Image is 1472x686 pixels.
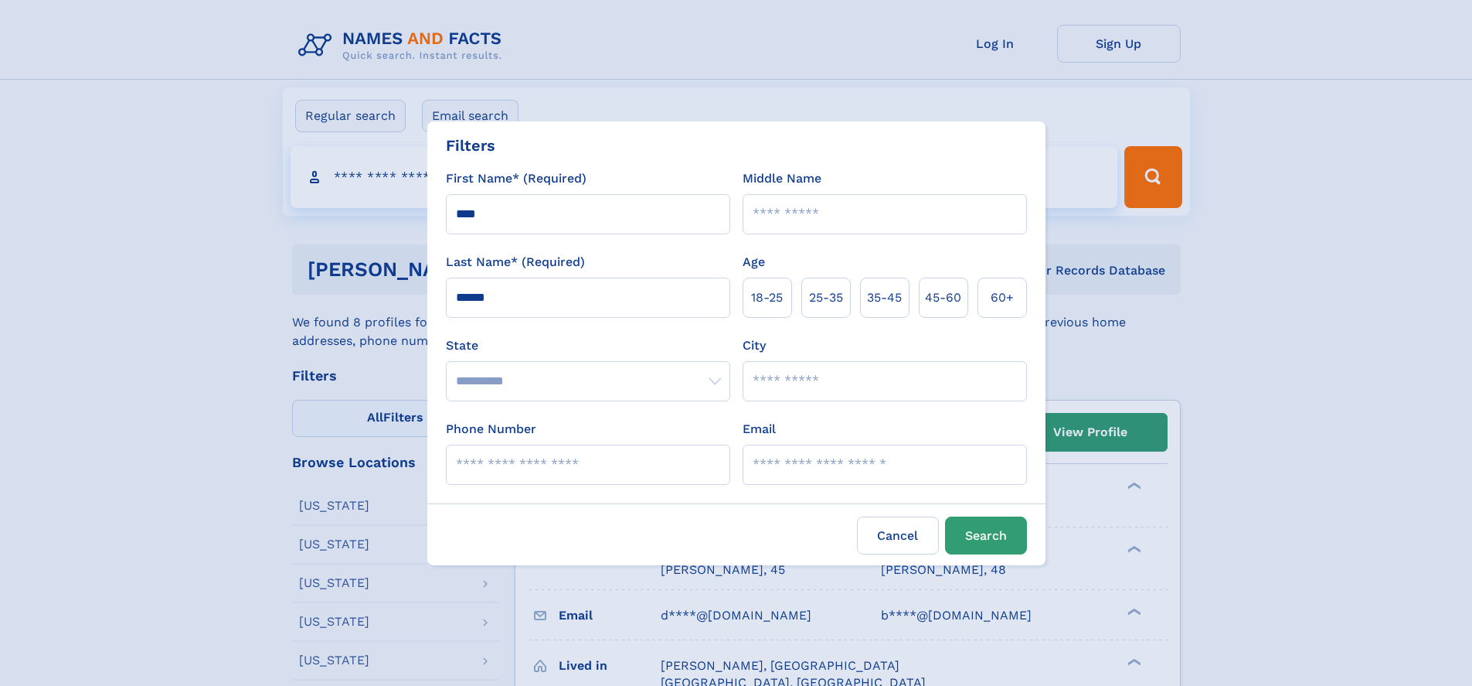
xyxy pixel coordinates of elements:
[446,336,730,355] label: State
[743,336,766,355] label: City
[809,288,843,307] span: 25‑35
[446,169,586,188] label: First Name* (Required)
[446,134,495,157] div: Filters
[991,288,1014,307] span: 60+
[867,288,902,307] span: 35‑45
[446,420,536,439] label: Phone Number
[743,253,765,271] label: Age
[743,420,776,439] label: Email
[925,288,961,307] span: 45‑60
[945,517,1027,555] button: Search
[857,517,939,555] label: Cancel
[446,253,585,271] label: Last Name* (Required)
[743,169,821,188] label: Middle Name
[751,288,783,307] span: 18‑25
